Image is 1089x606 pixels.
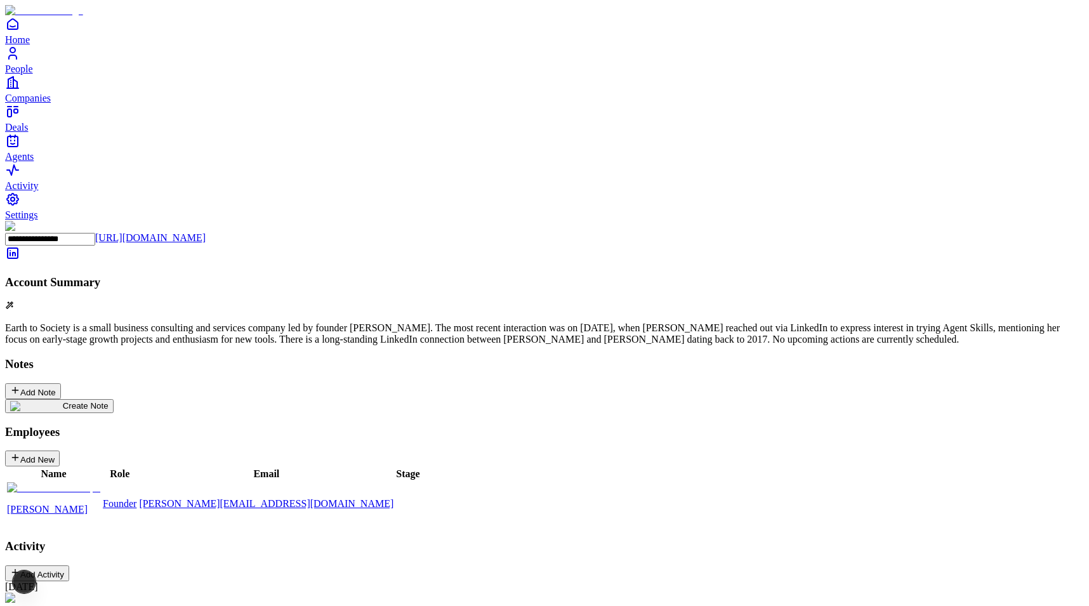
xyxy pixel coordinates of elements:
[5,593,69,604] img: linkedin logo
[7,468,100,480] div: Name
[5,180,38,191] span: Activity
[10,385,56,397] div: Add Note
[5,5,83,16] img: Item Brain Logo
[5,46,1084,74] a: People
[7,482,100,515] a: Sameera Polavarapu[PERSON_NAME]
[5,565,69,581] button: Add Activity
[63,401,109,411] span: Create Note
[5,451,60,466] button: Add New
[139,498,393,509] a: [PERSON_NAME][EMAIL_ADDRESS][DOMAIN_NAME]
[5,209,38,220] span: Settings
[139,468,393,480] div: Email
[5,93,51,103] span: Companies
[5,122,28,133] span: Deals
[5,383,61,399] button: Add Note
[5,581,1084,593] div: [DATE]
[5,275,1084,289] h3: Account Summary
[95,232,206,243] a: [URL][DOMAIN_NAME]
[5,425,1084,439] h3: Employees
[7,504,100,515] p: [PERSON_NAME]
[5,162,1084,191] a: Activity
[7,482,100,494] img: Sameera Polavarapu
[5,539,1084,553] h3: Activity
[5,16,1084,45] a: Home
[5,34,30,45] span: Home
[5,63,33,74] span: People
[5,357,1084,371] h3: Notes
[5,192,1084,220] a: Settings
[5,322,1084,345] p: Earth to Society is a small business consulting and services company led by founder [PERSON_NAME]...
[5,151,34,162] span: Agents
[5,133,1084,162] a: Agents
[5,75,1084,103] a: Companies
[103,498,136,509] a: Founder
[5,221,81,232] img: Earth to Society
[396,468,419,480] div: Stage
[5,104,1084,133] a: Deals
[5,399,114,413] button: create noteCreate Note
[10,401,63,411] img: create note
[103,468,136,480] div: Role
